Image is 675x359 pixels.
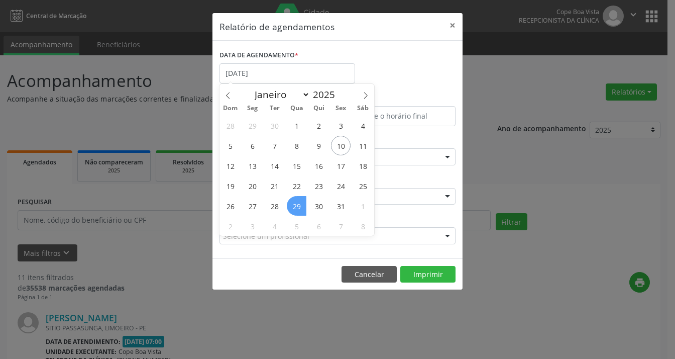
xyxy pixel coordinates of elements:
[243,196,262,216] span: Outubro 27, 2025
[242,105,264,112] span: Seg
[286,105,308,112] span: Qua
[220,196,240,216] span: Outubro 26, 2025
[287,136,306,155] span: Outubro 8, 2025
[265,196,284,216] span: Outubro 28, 2025
[220,116,240,135] span: Setembro 28, 2025
[400,266,456,283] button: Imprimir
[264,105,286,112] span: Ter
[219,20,334,33] h5: Relatório de agendamentos
[331,156,351,175] span: Outubro 17, 2025
[309,156,328,175] span: Outubro 16, 2025
[287,156,306,175] span: Outubro 15, 2025
[243,116,262,135] span: Setembro 29, 2025
[309,176,328,196] span: Outubro 23, 2025
[353,136,373,155] span: Outubro 11, 2025
[353,156,373,175] span: Outubro 18, 2025
[442,13,463,38] button: Close
[331,136,351,155] span: Outubro 10, 2025
[353,176,373,196] span: Outubro 25, 2025
[287,216,306,236] span: Novembro 5, 2025
[331,196,351,216] span: Outubro 31, 2025
[340,91,456,106] label: ATÉ
[220,156,240,175] span: Outubro 12, 2025
[265,216,284,236] span: Novembro 4, 2025
[353,196,373,216] span: Novembro 1, 2025
[265,176,284,196] span: Outubro 21, 2025
[309,116,328,135] span: Outubro 2, 2025
[342,266,397,283] button: Cancelar
[243,156,262,175] span: Outubro 13, 2025
[308,105,330,112] span: Qui
[309,196,328,216] span: Outubro 30, 2025
[353,116,373,135] span: Outubro 4, 2025
[265,156,284,175] span: Outubro 14, 2025
[287,116,306,135] span: Outubro 1, 2025
[223,231,309,241] span: Selecione um profissional
[287,196,306,216] span: Outubro 29, 2025
[330,105,352,112] span: Sex
[243,176,262,196] span: Outubro 20, 2025
[352,105,374,112] span: Sáb
[220,216,240,236] span: Novembro 2, 2025
[220,136,240,155] span: Outubro 5, 2025
[331,216,351,236] span: Novembro 7, 2025
[309,136,328,155] span: Outubro 9, 2025
[265,136,284,155] span: Outubro 7, 2025
[309,216,328,236] span: Novembro 6, 2025
[243,216,262,236] span: Novembro 3, 2025
[220,176,240,196] span: Outubro 19, 2025
[287,176,306,196] span: Outubro 22, 2025
[265,116,284,135] span: Setembro 30, 2025
[331,116,351,135] span: Outubro 3, 2025
[219,105,242,112] span: Dom
[243,136,262,155] span: Outubro 6, 2025
[353,216,373,236] span: Novembro 8, 2025
[340,106,456,126] input: Selecione o horário final
[219,48,298,63] label: DATA DE AGENDAMENTO
[310,88,343,101] input: Year
[331,176,351,196] span: Outubro 24, 2025
[250,87,310,102] select: Month
[219,63,355,83] input: Selecione uma data ou intervalo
